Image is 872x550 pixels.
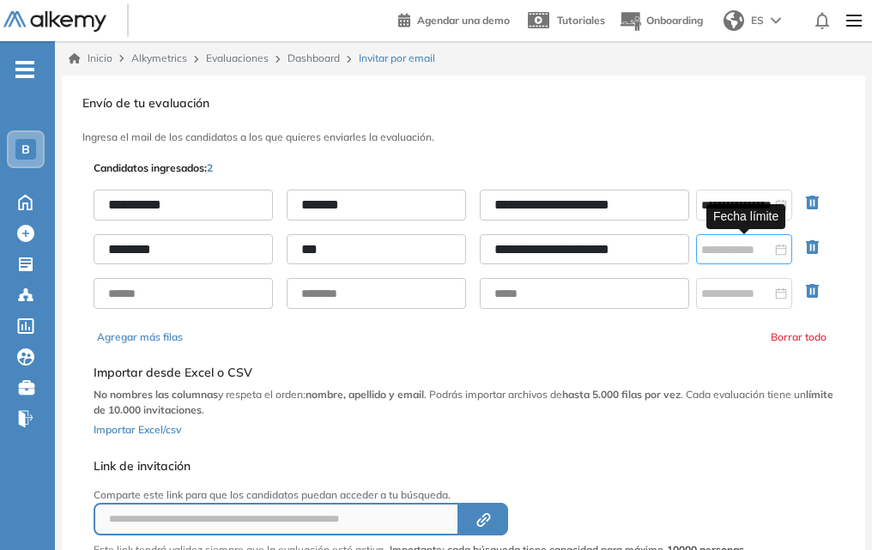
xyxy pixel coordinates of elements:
[619,3,703,39] button: Onboarding
[206,51,269,64] a: Evaluaciones
[751,13,764,28] span: ES
[131,51,187,64] span: Alkymetrics
[94,366,833,380] h5: Importar desde Excel o CSV
[3,11,106,33] img: Logo
[706,204,785,229] div: Fecha límite
[398,9,510,29] a: Agendar una demo
[94,388,833,416] b: límite de 10.000 invitaciones
[94,160,213,176] p: Candidatos ingresados:
[94,459,744,474] h5: Link de invitación
[15,68,34,71] i: -
[94,388,218,401] b: No nombres las columnas
[207,161,213,174] span: 2
[82,131,845,143] h3: Ingresa el mail de los candidatos a los que quieres enviarles la evaluación.
[771,329,827,345] button: Borrar todo
[94,387,833,418] p: y respeta el orden: . Podrás importar archivos de . Cada evaluación tiene un .
[82,96,845,111] h3: Envío de tu evaluación
[21,142,30,156] span: B
[306,388,424,401] b: nombre, apellido y email
[557,14,605,27] span: Tutoriales
[417,14,510,27] span: Agendar una demo
[839,3,869,38] img: Menu
[94,487,744,503] p: Comparte este link para que los candidatos puedan acceder a tu búsqueda.
[94,423,181,436] span: Importar Excel/csv
[646,14,703,27] span: Onboarding
[94,418,181,438] button: Importar Excel/csv
[562,388,681,401] b: hasta 5.000 filas por vez
[724,10,744,31] img: world
[69,51,112,66] a: Inicio
[288,51,340,64] a: Dashboard
[97,329,183,345] button: Agregar más filas
[771,17,781,24] img: arrow
[359,51,435,66] span: Invitar por email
